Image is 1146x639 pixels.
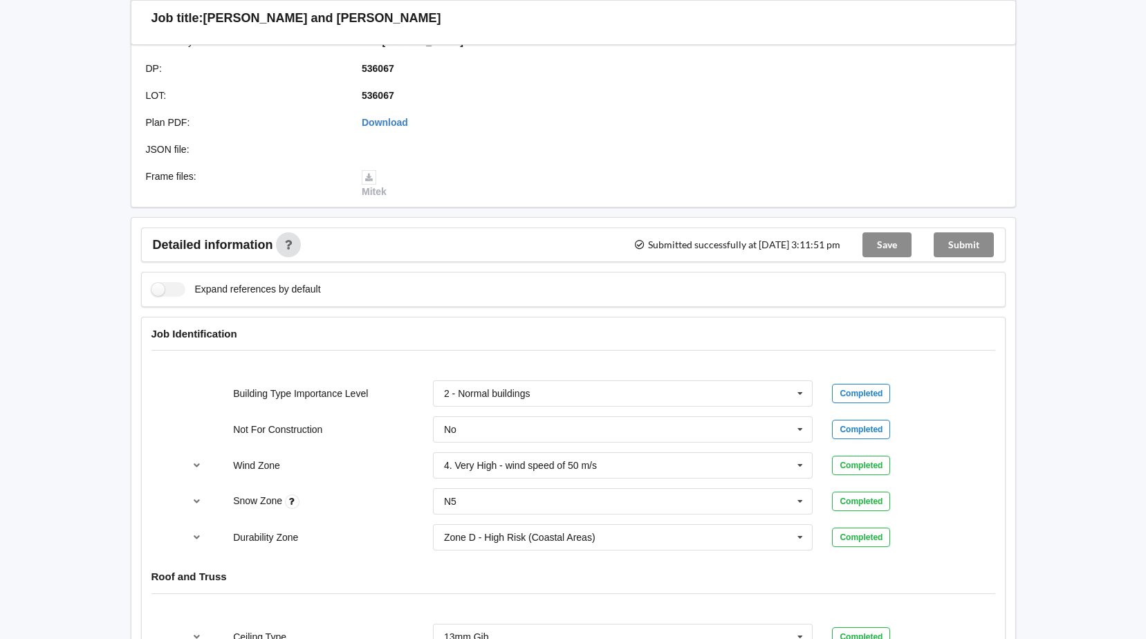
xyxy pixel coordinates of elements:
div: 4. Very High - wind speed of 50 m/s [444,461,597,470]
div: LOT : [136,89,353,102]
div: No [444,425,456,434]
div: Completed [832,528,890,547]
label: Snow Zone [233,495,285,506]
div: 2 - Normal buildings [444,389,530,398]
label: Expand references by default [151,282,321,297]
div: Zone D - High Risk (Coastal Areas) [444,532,595,542]
h3: Job title: [151,10,203,26]
button: reference-toggle [183,453,210,478]
label: Durability Zone [233,532,298,543]
div: DP : [136,62,353,75]
div: Plan PDF : [136,115,353,129]
label: Wind Zone [233,460,280,471]
span: Detailed information [153,239,273,251]
div: Completed [832,456,890,475]
a: Mitek [362,171,387,197]
div: Completed [832,420,890,439]
button: reference-toggle [183,489,210,514]
div: Frame files : [136,169,353,198]
span: Submitted successfully at [DATE] 3:11:51 pm [634,240,840,250]
div: N5 [444,497,456,506]
h3: [PERSON_NAME] and [PERSON_NAME] [203,10,441,26]
div: Completed [832,384,890,403]
b: 536067 [362,90,394,101]
label: Building Type Importance Level [233,388,368,399]
label: Not For Construction [233,424,322,435]
a: Download [362,117,408,128]
div: Completed [832,492,890,511]
button: reference-toggle [183,525,210,550]
div: JSON file : [136,142,353,156]
h4: Roof and Truss [151,570,995,583]
b: 536067 [362,63,394,74]
h4: Job Identification [151,327,995,340]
